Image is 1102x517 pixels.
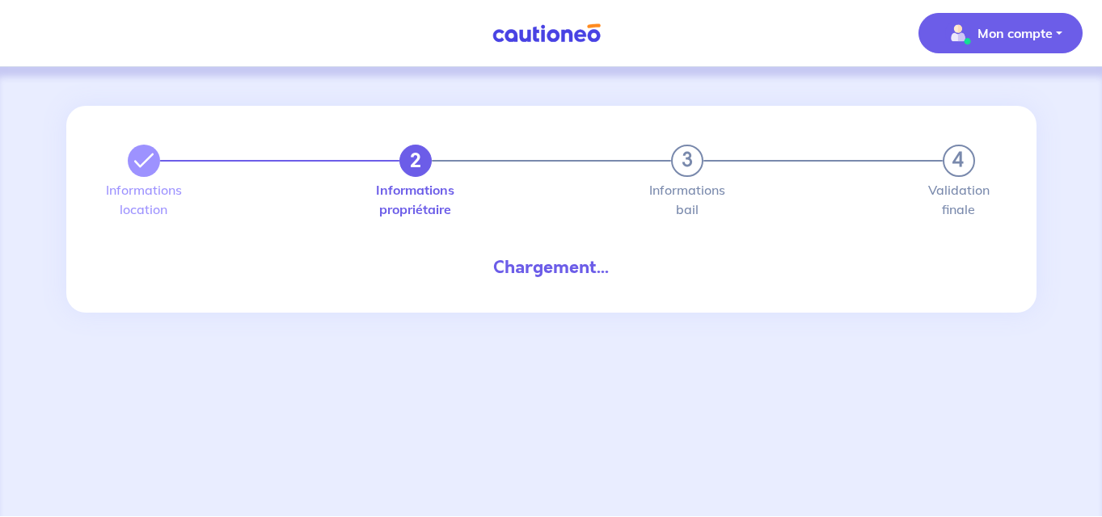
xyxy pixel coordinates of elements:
[945,20,971,46] img: illu_account_valid_menu.svg
[671,183,703,216] label: Informations bail
[399,183,432,216] label: Informations propriétaire
[399,145,432,177] button: 2
[128,183,160,216] label: Informations location
[115,254,988,280] div: Chargement...
[918,13,1083,53] button: illu_account_valid_menu.svgMon compte
[943,183,975,216] label: Validation finale
[486,23,607,44] img: Cautioneo
[977,23,1053,43] p: Mon compte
